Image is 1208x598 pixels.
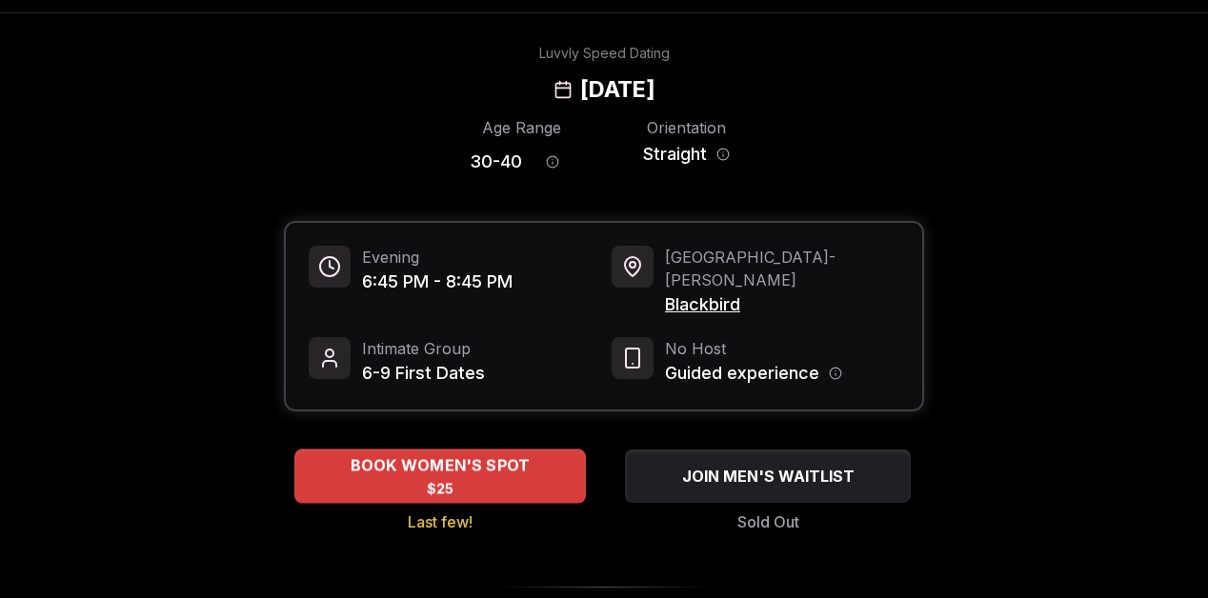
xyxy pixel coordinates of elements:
[427,479,454,498] span: $25
[665,337,842,360] span: No Host
[625,449,911,503] button: JOIN MEN'S WAITLIST - Sold Out
[665,246,899,291] span: [GEOGRAPHIC_DATA] - [PERSON_NAME]
[408,510,473,533] span: Last few!
[643,141,707,168] span: Straight
[347,454,534,477] span: BOOK WOMEN'S SPOT
[362,269,513,295] span: 6:45 PM - 8:45 PM
[665,291,899,318] span: Blackbird
[470,149,522,175] span: 30 - 40
[829,367,842,380] button: Host information
[470,116,574,139] div: Age Range
[362,246,513,269] span: Evening
[539,44,670,63] div: Luvvly Speed Dating
[634,116,738,139] div: Orientation
[532,141,574,183] button: Age range information
[294,448,586,503] button: BOOK WOMEN'S SPOT - Last few!
[716,148,730,161] button: Orientation information
[678,465,858,488] span: JOIN MEN'S WAITLIST
[362,337,485,360] span: Intimate Group
[580,74,654,105] h2: [DATE]
[665,360,819,387] span: Guided experience
[362,360,485,387] span: 6-9 First Dates
[737,510,799,533] span: Sold Out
